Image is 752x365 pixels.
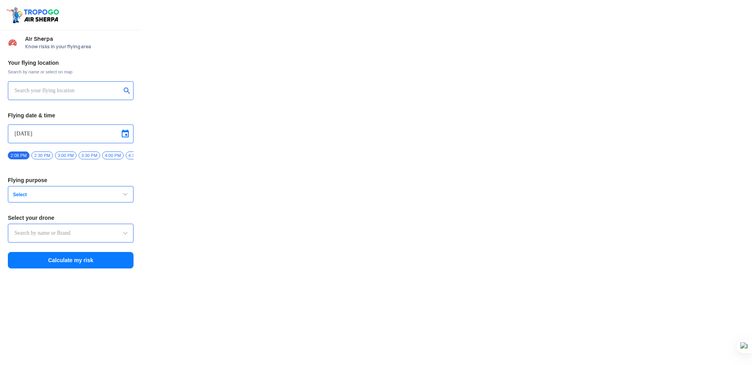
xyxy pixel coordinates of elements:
[25,44,134,50] span: Know risks in your flying area
[102,151,124,159] span: 4:00 PM
[25,36,134,42] span: Air Sherpa
[10,192,108,198] span: Select
[8,60,134,66] h3: Your flying location
[8,215,134,221] h3: Select your drone
[8,252,134,268] button: Calculate my risk
[8,151,29,159] span: 2:08 PM
[8,38,17,47] img: Risk Scores
[15,228,127,238] input: Search by name or Brand
[15,86,121,95] input: Search your flying location
[126,151,147,159] span: 4:30 PM
[15,129,127,139] input: Select Date
[8,69,134,75] span: Search by name or select on map
[8,113,134,118] h3: Flying date & time
[8,177,134,183] h3: Flying purpose
[8,186,134,203] button: Select
[6,6,62,24] img: ic_tgdronemaps.svg
[55,151,77,159] span: 3:00 PM
[31,151,53,159] span: 2:30 PM
[79,151,100,159] span: 3:30 PM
